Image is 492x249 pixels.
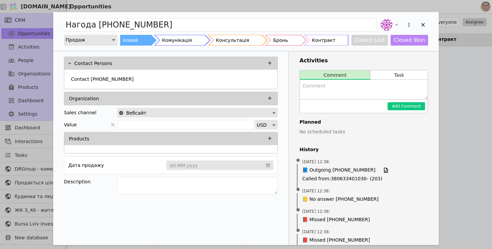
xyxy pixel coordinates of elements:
div: Консультація [216,35,249,46]
span: Called from: - (203) [302,175,425,182]
a: 380633401030 [331,176,366,181]
h4: History [300,146,428,153]
h4: Planned [300,119,428,126]
p: Contact [PHONE_NUMBER] [71,76,134,83]
div: Комунікація [162,35,192,46]
span: 📕 Missed [PHONE_NUMBER] [302,216,370,223]
span: [DATE] 12:38 : [302,188,330,194]
button: Task [371,70,428,80]
span: [DATE] 12:38 : [302,159,330,165]
button: Comment [300,70,370,80]
span: [DATE] 12:38 : [302,208,330,214]
span: • [295,181,302,198]
div: Add Opportunity [53,12,439,245]
img: online-store.svg [119,111,124,115]
h3: Activities [300,57,428,65]
span: 📘 Outgoing [PHONE_NUMBER] [302,167,376,174]
div: Description [64,177,117,186]
span: [DATE] 12:38 : [302,229,330,235]
span: • [295,202,302,219]
p: Products [69,135,89,142]
span: Value [64,120,77,129]
span: 📒 No answer [PHONE_NUMBER] [302,196,379,203]
p: Contact Persons [74,60,112,67]
img: de [381,19,393,31]
button: Closed Won [391,35,428,46]
button: Closed Lost [351,35,388,46]
div: Sales channel [64,108,96,117]
span: • [295,152,302,169]
span: 📕 Missed [PHONE_NUMBER] [302,237,370,244]
svg: calendar [266,162,270,169]
div: Новий [123,35,138,46]
div: Контракт [312,35,335,46]
div: USD [257,120,272,130]
div: Бронь [273,35,288,46]
div: Продаж [66,35,111,45]
span: • [295,222,302,239]
p: No scheduled tasks [300,128,428,135]
p: Organization [69,95,99,102]
span: Вебсайт [126,108,146,118]
div: Дата продажу [68,161,104,170]
button: Add Comment [388,102,425,110]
